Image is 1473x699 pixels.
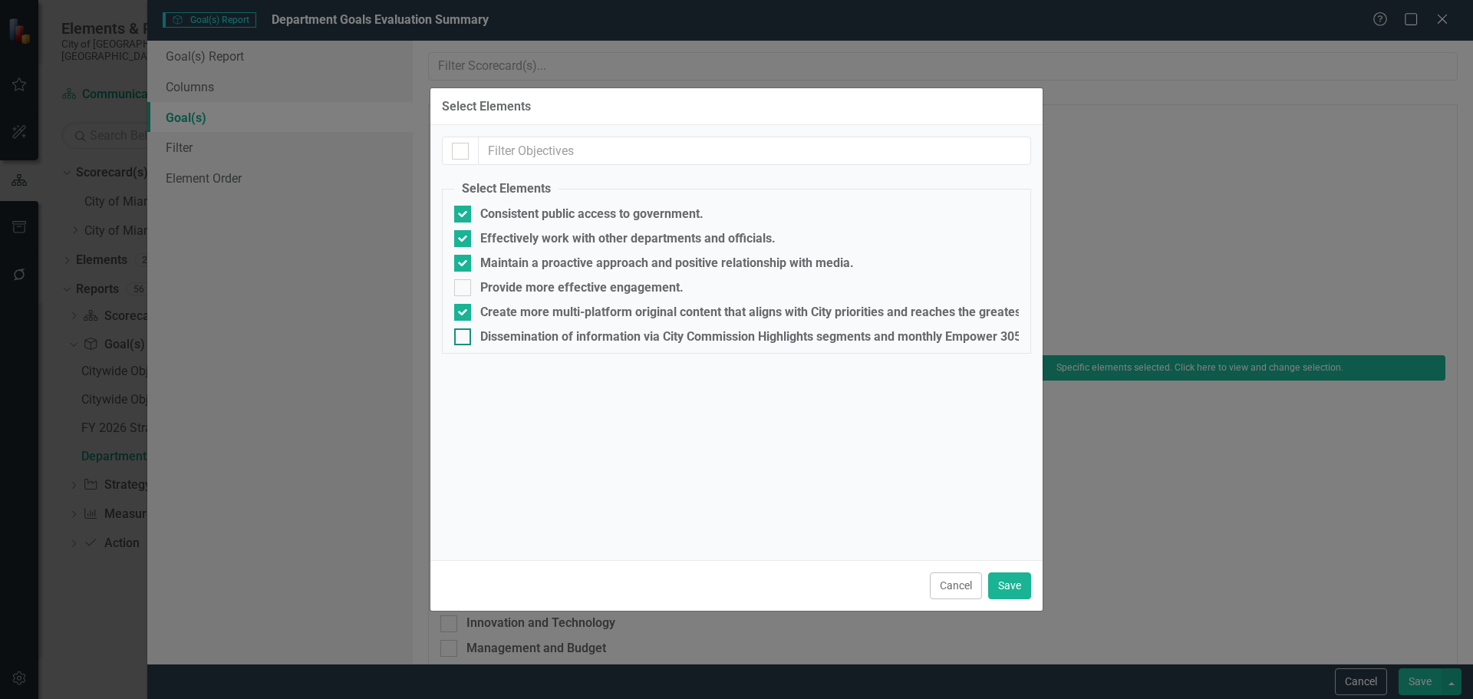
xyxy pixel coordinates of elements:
div: Provide more effective engagement. [480,281,684,295]
button: Cancel [930,572,982,599]
div: Maintain a proactive approach and positive relationship with media. [480,256,854,270]
div: Create more multi-platform original content that aligns with City priorities and reaches the grea... [480,305,1144,319]
input: Filter Objectives [478,137,1031,165]
div: Effectively work with other departments and officials. [480,232,776,246]
button: Save [988,572,1031,599]
div: Dissemination of information via City Commission Highlights segments and monthly Empower 305 podc... [480,330,1072,344]
div: Select Elements [442,100,531,114]
div: Consistent public access to government. [480,207,704,221]
legend: Select Elements [454,180,559,198]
